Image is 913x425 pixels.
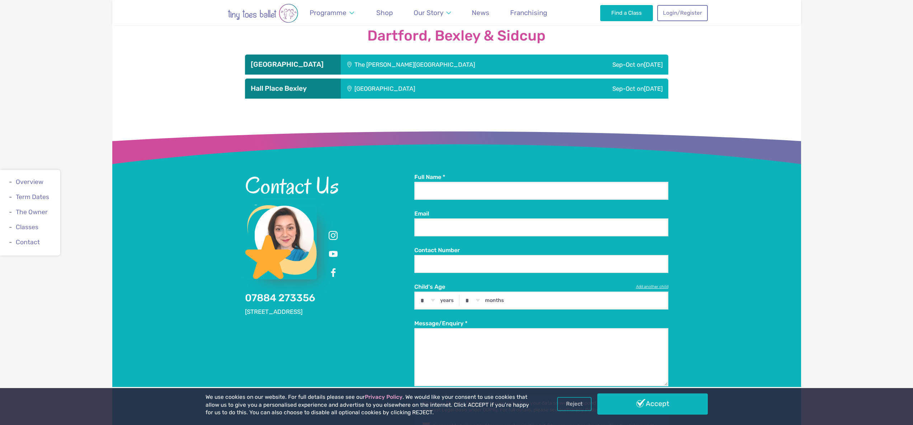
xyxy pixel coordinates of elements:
[245,292,315,304] a: 07884 273356
[245,28,668,44] strong: Dartford, Bexley & Sidcup
[414,173,668,181] label: Full Name *
[341,79,526,99] div: [GEOGRAPHIC_DATA]
[245,173,414,198] h2: Contact Us
[410,4,454,21] a: Our Story
[657,5,707,21] a: Login/Register
[440,297,454,304] label: years
[557,397,592,411] a: Reject
[251,60,335,69] h3: [GEOGRAPHIC_DATA]
[644,85,663,92] span: [DATE]
[327,229,340,242] a: Instagram
[414,320,668,327] label: Message/Enquiry *
[597,393,708,414] a: Accept
[526,79,668,99] div: Sep-Oct on
[206,393,532,417] p: We use cookies on our website. For full details please see our . We would like your consent to us...
[373,4,396,21] a: Shop
[327,266,340,279] a: Facebook
[600,5,653,21] a: Find a Class
[414,246,668,254] label: Contact Number
[507,4,551,21] a: Franchising
[341,55,568,75] div: The [PERSON_NAME][GEOGRAPHIC_DATA]
[414,9,443,17] span: Our Story
[644,61,663,68] span: [DATE]
[365,394,403,400] a: Privacy Policy
[485,297,504,304] label: months
[245,308,414,316] address: [STREET_ADDRESS]
[414,283,668,291] label: Child's Age
[469,4,493,21] a: News
[306,4,358,21] a: Programme
[472,9,489,17] span: News
[251,84,335,93] h3: Hall Place Bexley
[568,55,668,75] div: Sep-Oct on
[310,9,347,17] span: Programme
[376,9,393,17] span: Shop
[636,284,668,290] a: Add another child
[510,9,547,17] span: Franchising
[414,210,668,218] label: Email
[327,248,340,261] a: Youtube
[206,4,320,23] img: tiny toes ballet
